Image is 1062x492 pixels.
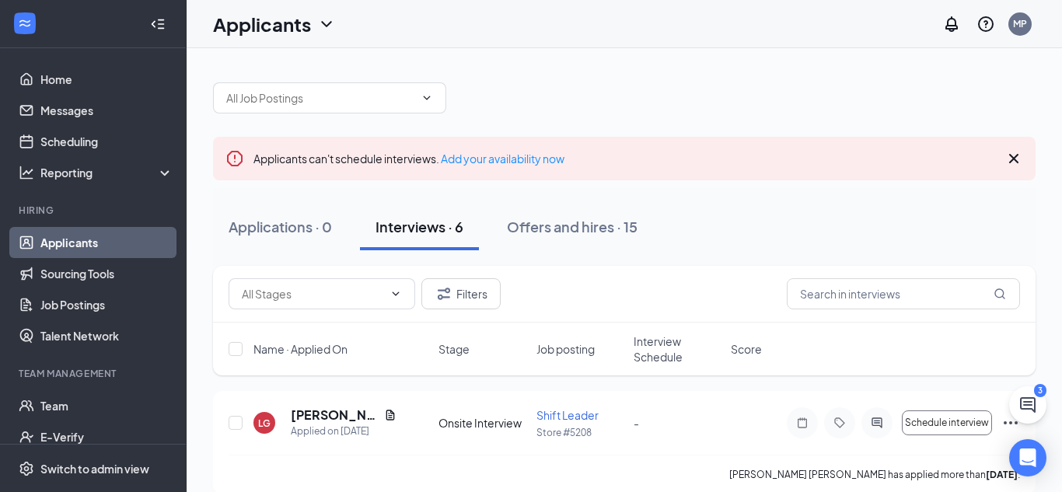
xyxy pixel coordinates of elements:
a: Add your availability now [441,152,564,166]
a: Messages [40,95,173,126]
button: ChatActive [1009,386,1046,424]
svg: Analysis [19,165,34,180]
div: Switch to admin view [40,461,149,476]
h5: [PERSON_NAME] [PERSON_NAME] [291,407,378,424]
svg: Collapse [150,16,166,32]
svg: QuestionInfo [976,15,995,33]
input: Search in interviews [787,278,1020,309]
p: [PERSON_NAME] [PERSON_NAME] has applied more than . [729,468,1020,481]
svg: ChatActive [1018,396,1037,414]
a: E-Verify [40,421,173,452]
div: Interviews · 6 [376,217,463,236]
span: Applicants can't schedule interviews. [253,152,564,166]
svg: Tag [830,417,849,429]
a: Talent Network [40,320,173,351]
svg: MagnifyingGlass [994,288,1006,300]
a: Sourcing Tools [40,258,173,289]
div: LG [258,417,271,430]
span: Job posting [536,341,595,357]
div: Applied on [DATE] [291,424,397,439]
svg: ChevronDown [390,288,402,300]
svg: Document [384,409,397,421]
svg: ChevronDown [421,92,433,104]
svg: ActiveChat [868,417,886,429]
div: MP [1013,17,1027,30]
a: Job Postings [40,289,173,320]
b: [DATE] [986,469,1018,480]
input: All Job Postings [226,89,414,106]
div: Offers and hires · 15 [507,217,638,236]
span: Shift Leader [536,408,599,422]
button: Schedule interview [902,410,992,435]
a: Applicants [40,227,173,258]
svg: Filter [435,284,453,303]
svg: Ellipses [1001,413,1020,432]
svg: Settings [19,461,34,476]
div: Open Intercom Messenger [1009,439,1046,476]
a: Home [40,64,173,95]
svg: WorkstreamLogo [17,16,33,31]
div: 3 [1034,384,1046,397]
span: Interview Schedule [634,333,721,365]
span: - [634,416,639,430]
svg: ChevronDown [317,15,336,33]
div: Applications · 0 [229,217,332,236]
div: Team Management [19,367,170,380]
svg: Error [225,149,244,168]
a: Team [40,390,173,421]
svg: Notifications [942,15,961,33]
div: Reporting [40,165,174,180]
p: Store #5208 [536,426,624,439]
a: Scheduling [40,126,173,157]
svg: Note [793,417,812,429]
div: Hiring [19,204,170,217]
span: Name · Applied On [253,341,348,357]
svg: Cross [1004,149,1023,168]
span: Stage [438,341,470,357]
input: All Stages [242,285,383,302]
button: Filter Filters [421,278,501,309]
div: Onsite Interview [438,415,526,431]
span: Schedule interview [905,417,989,428]
h1: Applicants [213,11,311,37]
span: Score [731,341,762,357]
